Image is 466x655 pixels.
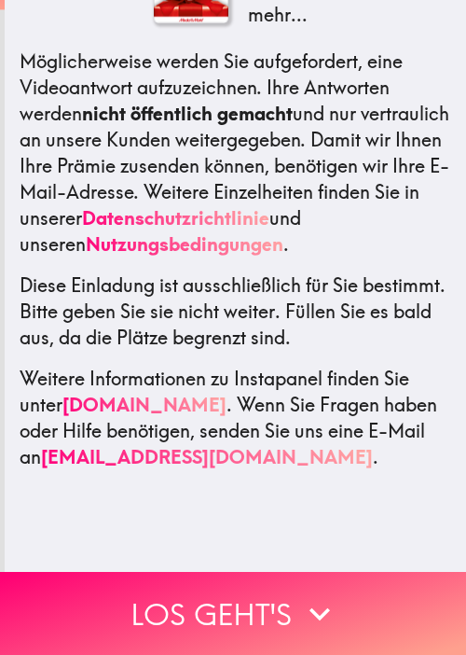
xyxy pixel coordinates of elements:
[82,205,269,229] a: Datenschutzrichtlinie
[86,231,283,255] a: Nutzungsbedingungen
[20,48,451,257] p: Möglicherweise werden Sie aufgefordert, eine Videoantwort aufzuzeichnen. Ihre Antworten werden un...
[20,365,451,469] p: Weitere Informationen zu Instapanel finden Sie unter . Wenn Sie Fragen haben oder Hilfe benötigen...
[62,392,226,415] a: [DOMAIN_NAME]
[41,444,373,467] a: [EMAIL_ADDRESS][DOMAIN_NAME]
[82,101,293,124] b: nicht öffentlich gemacht
[20,272,451,350] p: Diese Einladung ist ausschließlich für Sie bestimmt. Bitte geben Sie sie nicht weiter. Füllen Sie...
